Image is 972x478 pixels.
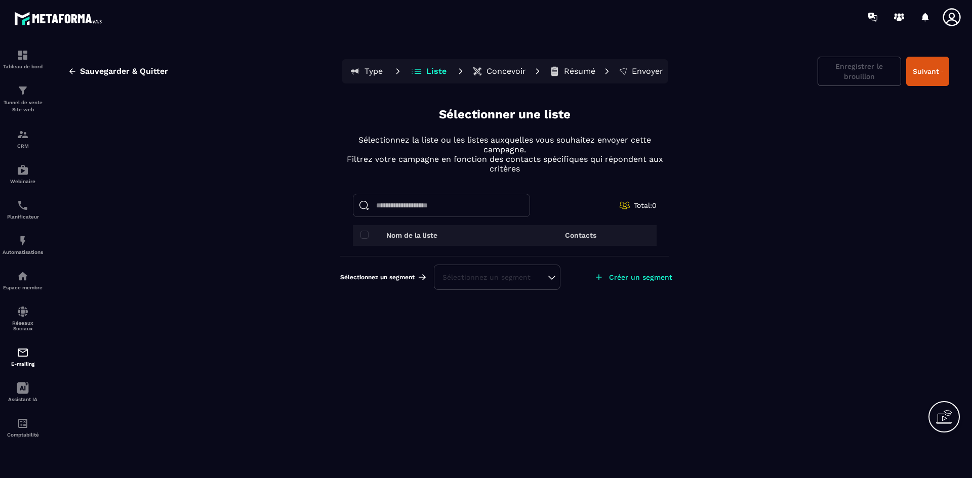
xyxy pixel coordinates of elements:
a: accountantaccountantComptabilité [3,410,43,445]
img: accountant [17,417,29,429]
button: Liste [407,61,452,81]
p: Nom de la liste [386,231,437,239]
a: automationsautomationsWebinaire [3,156,43,192]
img: social-network [17,306,29,318]
p: Sélectionner une liste [439,106,571,123]
a: emailemailE-mailing [3,339,43,374]
p: Envoyer [632,66,663,76]
p: Créer un segment [609,273,672,281]
img: formation [17,128,29,141]
a: social-networksocial-networkRéseaux Sociaux [3,298,43,339]
a: automationsautomationsEspace membre [3,263,43,298]
button: Sauvegarder & Quitter [60,62,176,80]
button: Suivant [906,57,949,86]
p: Sélectionnez la liste ou les listes auxquelles vous souhaitez envoyer cette campagne. [340,135,669,154]
a: formationformationCRM [3,121,43,156]
img: formation [17,49,29,61]
p: Type [364,66,383,76]
p: Automatisations [3,249,43,255]
p: Tableau de bord [3,64,43,69]
a: schedulerschedulerPlanificateur [3,192,43,227]
span: Total: 0 [634,201,657,209]
p: Comptabilité [3,432,43,438]
button: Envoyer [616,61,666,81]
img: formation [17,84,29,97]
p: E-mailing [3,361,43,367]
p: Contacts [565,231,596,239]
a: Assistant IA [3,374,43,410]
img: automations [17,270,29,282]
span: Sauvegarder & Quitter [80,66,168,76]
span: Sélectionnez un segment [340,273,415,281]
a: formationformationTunnel de vente Site web [3,77,43,121]
img: logo [14,9,105,28]
button: Type [344,61,389,81]
p: Réseaux Sociaux [3,320,43,331]
button: Résumé [546,61,598,81]
p: Webinaire [3,179,43,184]
img: automations [17,235,29,247]
p: Planificateur [3,214,43,220]
img: automations [17,164,29,176]
p: Assistant IA [3,397,43,402]
p: Espace membre [3,285,43,290]
p: Liste [426,66,447,76]
a: formationformationTableau de bord [3,41,43,77]
p: Concevoir [487,66,526,76]
p: CRM [3,143,43,149]
img: scheduler [17,199,29,211]
button: Concevoir [469,61,529,81]
p: Tunnel de vente Site web [3,99,43,113]
p: Résumé [564,66,595,76]
p: Filtrez votre campagne en fonction des contacts spécifiques qui répondent aux critères [340,154,669,173]
a: automationsautomationsAutomatisations [3,227,43,263]
img: email [17,346,29,359]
